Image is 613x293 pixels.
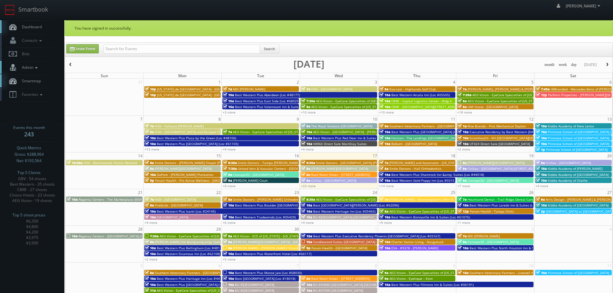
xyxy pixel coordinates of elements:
span: Southern Veterinary Partners - [GEOGRAPHIC_DATA][PERSON_NAME] [389,124,495,128]
span: Rack Room Shoes - [STREET_ADDRESS] [311,172,370,177]
span: HGV - Beachwoods Partial Reshoot [83,160,137,165]
span: 10a [379,136,390,140]
span: Firebirds - [GEOGRAPHIC_DATA] [155,203,203,207]
button: day [569,61,579,69]
a: +10 more [379,110,394,114]
span: 4 [452,79,456,86]
span: 10a [223,105,234,109]
span: ESA - #9378 - [PERSON_NAME] [391,246,438,250]
span: 9a [379,270,388,275]
span: Concept3D - [GEOGRAPHIC_DATA] [468,240,519,244]
a: +10 more [301,110,316,114]
span: AEG Vision - EyeCare Specialties of [US_STATE] - Carolina Family Vision [468,99,576,103]
span: Regency Centers - The Marketplace (80099) [79,197,146,202]
span: 8a [223,234,232,238]
a: +13 more [144,147,159,151]
span: 9 [296,116,300,123]
input: Search for Events [104,44,260,53]
p: You have signed in successfully. [75,25,603,31]
span: Kiddie Academy of [PERSON_NAME] [548,166,602,171]
span: 7a [301,87,310,91]
span: Cirillas - [GEOGRAPHIC_DATA] [311,178,356,183]
span: AEG Vision - ECS of [US_STATE] - [US_STATE] Valley Family Eye Care [233,234,336,238]
span: 10a [458,203,469,207]
span: 10a [223,203,234,207]
span: Best Western Gold Poppy Inn (Loc #03153) [391,178,457,183]
span: Best Western Plus Heritage Inn (Loc #44463) [157,276,227,281]
span: 6 [609,79,612,86]
span: Smile Doctors - [PERSON_NAME] Chapel [PERSON_NAME] Orthodontic [155,160,262,165]
span: 8a [301,172,310,177]
span: 10a [379,178,390,183]
span: Smile Doctors - Tampa [PERSON_NAME] [PERSON_NAME] Orthodontics [238,160,347,165]
span: AEG Vision - Eyetique – Eton [389,276,433,281]
span: Primrose School of [GEOGRAPHIC_DATA] [548,270,609,275]
span: BU #[GEOGRAPHIC_DATA] [GEOGRAPHIC_DATA] [313,215,385,219]
span: BU #[GEOGRAPHIC_DATA] [235,282,274,287]
span: Kiddie Academy of New Lenox [548,124,594,128]
span: 3 [374,79,378,86]
span: Tue [257,73,264,78]
span: AEG Vision - EyeCare Specialties of [US_STATE] – [PERSON_NAME] EyeCare [157,288,271,293]
span: 8a [379,209,388,214]
span: AEG Vision - EyeCare Specialties of [US_STATE] – Southwest Orlando Eye Care [160,234,279,238]
span: Charter Senior Living - Naugatuck [391,240,443,244]
span: 12p [536,93,547,97]
span: Best Western Plus Fillmore Inn & Suites (Loc #06191) [391,282,474,287]
span: 10a [301,142,312,146]
span: 5 [531,79,534,86]
span: Kiddie Academy of [GEOGRAPHIC_DATA] [548,203,608,207]
span: [PERSON_NAME] Court [233,178,268,183]
span: Best Western Plus Bellingham (Loc #48188) [157,246,225,250]
span: 10a [67,197,78,202]
a: +4 more [301,220,314,225]
span: Dashboard [19,24,42,30]
a: +5 more [223,257,236,261]
span: 9a [458,240,467,244]
span: 10a [379,130,390,134]
a: +2 more [457,147,470,151]
span: Best Western Plus Aberdeen (Loc #48177) [235,93,300,97]
span: UMI Stone - [GEOGRAPHIC_DATA] [468,105,518,109]
span: Kiddie Academy of Olathe [548,178,588,183]
span: 8a [301,166,310,171]
span: Best Western Plus Laredo Inn & Suites (Loc #44702) [469,203,550,207]
span: Gross: $288,964 [14,151,44,158]
span: 10a [223,215,234,219]
span: Primrose School of [GEOGRAPHIC_DATA] [546,147,608,152]
span: 10a [223,99,234,103]
span: CBRE - [GEOGRAPHIC_DATA][STREET_ADDRESS][GEOGRAPHIC_DATA] [391,105,494,109]
span: UT424 Direct Sale [GEOGRAPHIC_DATA] [469,142,530,146]
span: 10a [536,178,547,183]
span: Best Western Arcata Inn (Loc #05505) [391,93,450,97]
span: Best Western Plus Moose Jaw (Loc #68030) [235,270,302,275]
span: 10a [301,215,312,219]
span: 8a [379,166,388,171]
span: The Royal Sonesta [GEOGRAPHIC_DATA] [311,124,372,128]
span: 10a [223,282,234,287]
span: 8a [301,105,310,109]
a: +4 more [301,147,314,151]
span: 10a [223,270,234,275]
span: 10a [145,252,156,256]
span: 10a [379,142,390,146]
span: 7a [379,160,388,165]
span: Eva-Last - Highlands Golf Club [389,87,436,91]
span: [PERSON_NAME][GEOGRAPHIC_DATA] [468,160,525,165]
span: CBRE - Capital Logistics Center - Bldg 6 [391,99,452,103]
span: HGV - Pallazzo [PERSON_NAME] [155,124,204,128]
span: 10a [536,172,547,177]
span: BU #[GEOGRAPHIC_DATA] [235,288,274,293]
span: 1p [536,147,545,152]
span: 8a [458,105,467,109]
span: 10a [301,203,312,207]
span: Southern Veterinary Partners - Livewell Animal Urgent Care of [GEOGRAPHIC_DATA] [469,270,598,275]
strong: 243 [24,130,34,138]
span: Cirillas - [GEOGRAPHIC_DATA] [546,160,591,165]
span: 8a [145,203,154,207]
span: 8a [145,270,154,275]
span: [US_STATE] de [GEOGRAPHIC_DATA] - [GEOGRAPHIC_DATA] [157,87,246,91]
span: Best [GEOGRAPHIC_DATA] (Loc #18018) [235,276,295,281]
span: 2p [536,209,545,214]
span: 10a [379,93,390,97]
